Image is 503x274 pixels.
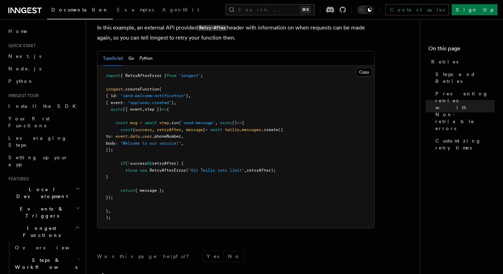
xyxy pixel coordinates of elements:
[181,127,184,132] span: ,
[120,93,186,98] span: "send-welcome-notification"
[6,176,29,182] span: Features
[179,120,181,125] span: (
[210,127,222,132] span: await
[8,28,28,35] span: Home
[244,168,247,173] span: ,
[108,208,111,213] span: ,
[162,7,199,12] span: AgentKit
[140,168,147,173] span: new
[120,73,167,78] span: { RetryAfterError }
[152,127,154,132] span: ,
[356,68,372,77] button: Copy
[6,132,82,151] a: Leveraging Steps
[8,66,41,71] span: Node.js
[242,120,244,125] span: {
[133,127,135,132] span: {
[106,100,123,105] span: { event
[140,134,142,139] span: .
[428,55,495,68] a: Retries
[116,141,118,146] span: :
[203,251,223,262] button: Yes
[186,93,188,98] span: }
[215,120,218,125] span: ,
[116,93,118,98] span: :
[188,168,244,173] span: "Hit Twilio rate limit"
[120,161,125,166] span: if
[116,134,128,139] span: event
[8,135,67,148] span: Leveraging Steps
[6,25,82,37] a: Home
[220,120,232,125] span: async
[111,134,113,139] span: :
[6,50,82,62] a: Next.js
[6,100,82,112] a: Install the SDK
[142,134,152,139] span: user
[198,25,227,31] code: Retry-After
[167,107,169,112] span: {
[6,112,82,132] a: Your first Functions
[433,135,495,154] a: Customizing retry times
[103,51,123,66] button: TypeScript
[128,161,130,166] span: !
[8,78,34,84] span: Python
[224,251,245,262] button: No
[8,103,80,109] span: Install the SDK
[6,75,82,87] a: Python
[452,4,497,15] a: Sign Up
[140,120,142,125] span: =
[239,127,242,132] span: .
[116,120,128,125] span: const
[106,93,116,98] span: { id
[97,23,375,43] p: In this example, an external API provided header with information on when requests can be made ag...
[428,44,495,55] h4: On this page
[167,73,176,78] span: from
[8,53,41,59] span: Next.js
[106,141,116,146] span: body
[106,147,113,152] span: });
[111,107,123,112] span: async
[47,2,113,19] a: Documentation
[6,151,82,171] a: Setting up your app
[106,73,120,78] span: import
[433,68,495,87] a: Steps and Retries
[158,2,203,19] a: AgentKit
[174,100,176,105] span: ,
[8,155,68,167] span: Setting up your app
[106,134,111,139] span: to
[130,134,140,139] span: data
[261,127,278,132] span: .create
[159,120,169,125] span: step
[106,87,123,92] span: inngest
[135,127,152,132] span: success
[435,137,495,151] span: Customizing retry times
[12,241,82,254] a: Overview
[186,168,188,173] span: (
[171,100,174,105] span: }
[135,188,164,193] span: { message };
[6,203,82,222] button: Events & Triggers
[152,134,181,139] span: .phoneNumber
[106,208,108,213] span: }
[181,141,184,146] span: ,
[130,120,137,125] span: msg
[301,6,310,13] kbd: ⌘K
[130,161,147,166] span: success
[123,100,125,105] span: :
[435,71,495,85] span: Steps and Retries
[120,127,133,132] span: const
[6,43,36,49] span: Quick start
[128,100,171,105] span: "app/user.created"
[201,73,203,78] span: ;
[106,215,111,220] span: );
[435,90,495,132] span: Preventing retries with Non-retriable errors
[142,107,145,112] span: ,
[128,51,134,66] button: Go
[6,186,76,200] span: Local Development
[152,161,184,166] span: retryAfter) {
[205,127,208,132] span: =
[357,6,374,14] button: Toggle dark mode
[188,93,191,98] span: ,
[179,73,201,78] span: 'inngest'
[106,195,113,200] span: });
[139,51,153,66] button: Python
